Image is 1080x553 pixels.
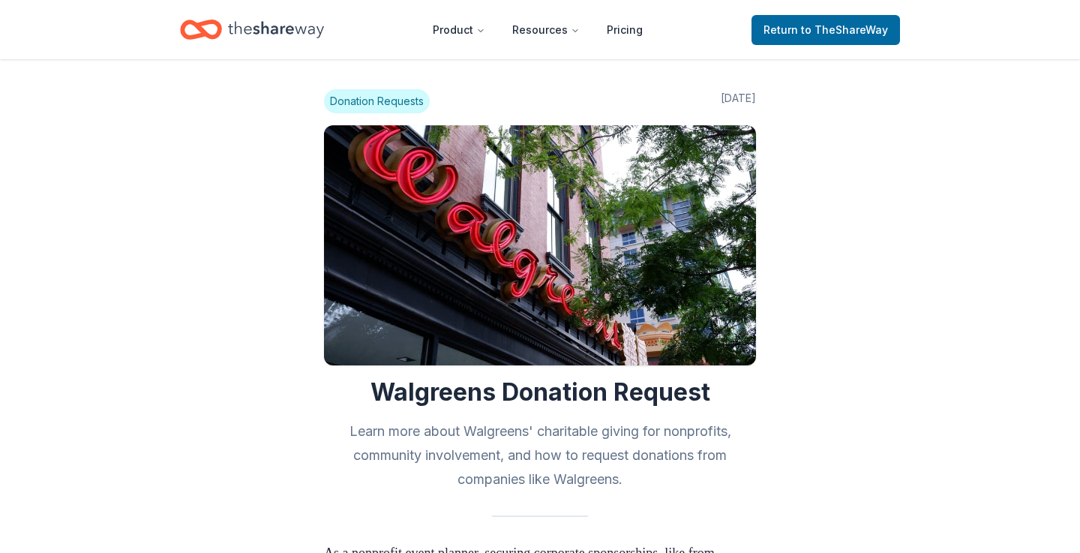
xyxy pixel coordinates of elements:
button: Resources [500,15,592,45]
h2: Learn more about Walgreens' charitable giving for nonprofits, community involvement, and how to r... [324,419,756,491]
a: Returnto TheShareWay [751,15,900,45]
a: Pricing [595,15,655,45]
span: [DATE] [721,89,756,113]
span: Donation Requests [324,89,430,113]
h1: Walgreens Donation Request [324,377,756,407]
span: to TheShareWay [801,23,888,36]
span: Return [763,21,888,39]
nav: Main [421,12,655,47]
a: Home [180,12,324,47]
img: Image for Walgreens Donation Request [324,125,756,365]
button: Product [421,15,497,45]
